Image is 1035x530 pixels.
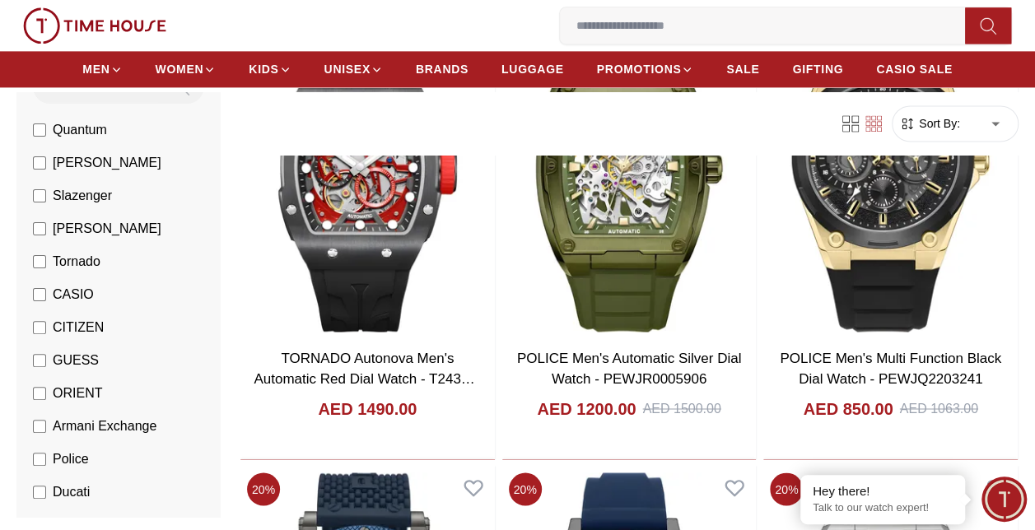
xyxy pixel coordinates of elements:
[517,351,742,388] a: POLICE Men's Automatic Silver Dial Watch - PEWJR0005906
[53,482,90,502] span: Ducati
[82,54,122,84] a: MEN
[33,255,46,268] input: Tornado
[156,54,217,84] a: WOMEN
[318,397,417,420] h4: AED 1490.00
[53,384,102,403] span: ORIENT
[597,61,682,77] span: PROMOTIONS
[899,115,960,132] button: Sort By:
[597,54,694,84] a: PROMOTIONS
[240,15,495,338] img: TORNADO Autonova Men's Automatic Red Dial Watch - T24302-XSBB
[33,453,46,466] input: Police
[792,54,843,84] a: GIFTING
[502,15,757,338] img: POLICE Men's Automatic Silver Dial Watch - PEWJR0005906
[82,61,110,77] span: MEN
[53,153,161,173] span: [PERSON_NAME]
[537,397,636,420] h4: AED 1200.00
[501,61,564,77] span: LUGGAGE
[53,252,100,272] span: Tornado
[780,351,1001,388] a: POLICE Men's Multi Function Black Dial Watch - PEWJQ2203241
[324,54,383,84] a: UNISEX
[53,416,156,436] span: Armani Exchange
[900,398,978,418] div: AED 1063.00
[249,54,291,84] a: KIDS
[53,318,104,337] span: CITIZEN
[726,54,759,84] a: SALE
[642,398,720,418] div: AED 1500.00
[33,321,46,334] input: CITIZEN
[53,120,107,140] span: Quantum
[876,61,953,77] span: CASIO SALE
[33,156,46,170] input: [PERSON_NAME]
[249,61,278,77] span: KIDS
[53,449,89,469] span: Police
[254,351,481,408] a: TORNADO Autonova Men's Automatic Red Dial Watch - T24302-XSBB
[53,351,99,370] span: GUESS
[156,61,204,77] span: WOMEN
[33,288,46,301] input: CASIO
[763,15,1018,338] img: POLICE Men's Multi Function Black Dial Watch - PEWJQ2203241
[53,285,94,305] span: CASIO
[792,61,843,77] span: GIFTING
[33,420,46,433] input: Armani Exchange
[501,54,564,84] a: LUGGAGE
[33,222,46,235] input: [PERSON_NAME]
[813,483,953,500] div: Hey there!
[770,472,803,505] span: 20 %
[247,472,280,505] span: 20 %
[981,477,1027,522] div: Chat Widget
[33,354,46,367] input: GUESS
[916,115,960,132] span: Sort By:
[813,501,953,515] p: Talk to our watch expert!
[53,219,161,239] span: [PERSON_NAME]
[324,61,371,77] span: UNISEX
[804,397,893,420] h4: AED 850.00
[33,123,46,137] input: Quantum
[23,7,166,44] img: ...
[509,472,542,505] span: 20 %
[876,54,953,84] a: CASIO SALE
[726,61,759,77] span: SALE
[33,486,46,499] input: Ducati
[33,189,46,202] input: Slazenger
[33,387,46,400] input: ORIENT
[53,186,112,206] span: Slazenger
[416,54,469,84] a: BRANDS
[416,61,469,77] span: BRANDS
